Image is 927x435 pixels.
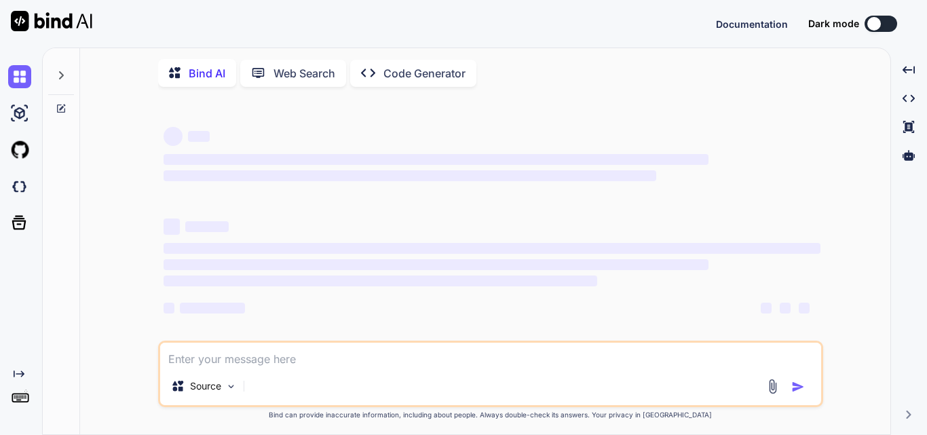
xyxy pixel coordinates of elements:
span: ‌ [188,131,210,142]
img: icon [791,380,805,394]
span: ‌ [164,243,820,254]
p: Bind can provide inaccurate information, including about people. Always double-check its answers.... [158,410,823,420]
p: Web Search [273,65,335,81]
span: ‌ [164,303,174,314]
span: ‌ [164,170,656,181]
span: Dark mode [808,17,859,31]
p: Source [190,379,221,393]
img: ai-studio [8,102,31,125]
span: ‌ [761,303,772,314]
img: darkCloudIdeIcon [8,175,31,198]
img: githubLight [8,138,31,162]
img: attachment [765,379,780,394]
span: ‌ [164,219,180,235]
p: Code Generator [383,65,466,81]
span: ‌ [164,127,183,146]
img: chat [8,65,31,88]
span: ‌ [799,303,810,314]
span: ‌ [185,221,229,232]
img: Pick Models [225,381,237,392]
span: ‌ [780,303,791,314]
span: ‌ [164,154,708,165]
span: ‌ [164,259,708,270]
span: ‌ [164,276,597,286]
button: Documentation [716,17,788,31]
span: ‌ [180,303,245,314]
p: Bind AI [189,65,225,81]
img: Bind AI [11,11,92,31]
span: Documentation [716,18,788,30]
